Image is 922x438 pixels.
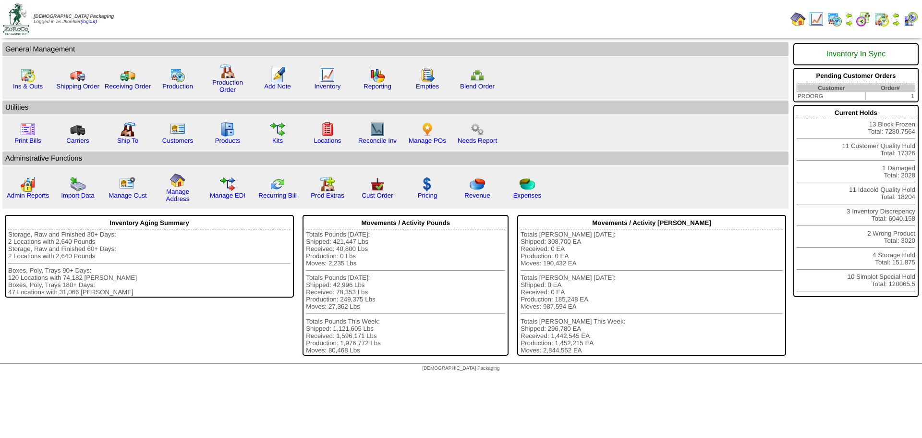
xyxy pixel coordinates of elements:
[220,63,235,79] img: factory.gif
[892,12,900,19] img: arrowleft.gif
[8,231,291,296] div: Storage, Raw and Finished 30+ Days: 2 Locations with 2,640 Pounds Storage, Raw and Finished 60+ D...
[370,176,385,192] img: cust_order.png
[793,105,919,297] div: 13 Block Frozen Total: 7280.7564 11 Customer Quality Hold Total: 17326 1 Damaged Total: 2028 11 I...
[420,176,435,192] img: dollar.gif
[370,67,385,83] img: graph.gif
[170,173,185,188] img: home.gif
[70,67,85,83] img: truck.gif
[790,12,806,27] img: home.gif
[70,176,85,192] img: import.gif
[315,83,341,90] a: Inventory
[797,84,865,92] th: Customer
[903,12,918,27] img: calendarcustomer.gif
[119,176,137,192] img: managecust.png
[8,217,291,229] div: Inventory Aging Summary
[320,122,335,137] img: locations.gif
[364,83,391,90] a: Reporting
[797,107,915,119] div: Current Holds
[358,137,397,144] a: Reconcile Inv
[845,19,853,27] img: arrowright.gif
[827,12,842,27] img: calendarprod.gif
[420,122,435,137] img: po.png
[2,100,789,114] td: Utilities
[120,122,135,137] img: factory2.gif
[797,92,865,100] td: PROORG
[416,83,439,90] a: Empties
[66,137,89,144] a: Carriers
[170,67,185,83] img: calendarprod.gif
[215,137,241,144] a: Products
[170,122,185,137] img: customers.gif
[270,67,285,83] img: orders.gif
[866,84,915,92] th: Order#
[20,122,36,137] img: invoice2.gif
[34,14,114,19] span: [DEMOGRAPHIC_DATA] Packaging
[34,14,114,25] span: Logged in as Jkoehler
[270,176,285,192] img: reconcile.gif
[61,192,95,199] a: Import Data
[311,192,344,199] a: Prod Extras
[513,192,542,199] a: Expenses
[220,176,235,192] img: edi.gif
[166,188,190,202] a: Manage Address
[809,12,824,27] img: line_graph.gif
[470,67,485,83] img: network.png
[797,70,915,82] div: Pending Customer Orders
[2,42,789,56] td: General Management
[470,122,485,137] img: workflow.png
[270,122,285,137] img: workflow.gif
[81,19,97,25] a: (logout)
[210,192,245,199] a: Manage EDI
[460,83,495,90] a: Blend Order
[162,137,193,144] a: Customers
[162,83,193,90] a: Production
[20,176,36,192] img: graph2.png
[797,45,915,63] div: Inventory In Sync
[120,67,135,83] img: truck2.gif
[314,137,341,144] a: Locations
[272,137,283,144] a: Kits
[521,217,783,229] div: Movements / Activity [PERSON_NAME]
[14,137,41,144] a: Print Bills
[370,122,385,137] img: line_graph2.gif
[2,151,789,165] td: Adminstrative Functions
[109,192,146,199] a: Manage Cust
[856,12,871,27] img: calendarblend.gif
[362,192,393,199] a: Cust Order
[258,192,296,199] a: Recurring Bill
[220,122,235,137] img: cabinet.gif
[117,137,138,144] a: Ship To
[521,231,783,354] div: Totals [PERSON_NAME] [DATE]: Shipped: 308,700 EA Received: 0 EA Production: 0 EA Moves: 190,432 E...
[13,83,43,90] a: Ins & Outs
[320,67,335,83] img: line_graph.gif
[845,12,853,19] img: arrowleft.gif
[464,192,490,199] a: Revenue
[264,83,291,90] a: Add Note
[7,192,49,199] a: Admin Reports
[874,12,889,27] img: calendarinout.gif
[420,67,435,83] img: workorder.gif
[418,192,437,199] a: Pricing
[212,79,243,93] a: Production Order
[3,3,29,35] img: zoroco-logo-small.webp
[70,122,85,137] img: truck3.gif
[409,137,446,144] a: Manage POs
[20,67,36,83] img: calendarinout.gif
[866,92,915,100] td: 1
[458,137,497,144] a: Needs Report
[56,83,99,90] a: Shipping Order
[105,83,151,90] a: Receiving Order
[306,231,505,354] div: Totals Pounds [DATE]: Shipped: 421,447 Lbs Received: 40,800 Lbs Production: 0 Lbs Moves: 2,235 Lb...
[422,366,499,371] span: [DEMOGRAPHIC_DATA] Packaging
[306,217,505,229] div: Movements / Activity Pounds
[892,19,900,27] img: arrowright.gif
[470,176,485,192] img: pie_chart.png
[320,176,335,192] img: prodextras.gif
[520,176,535,192] img: pie_chart2.png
